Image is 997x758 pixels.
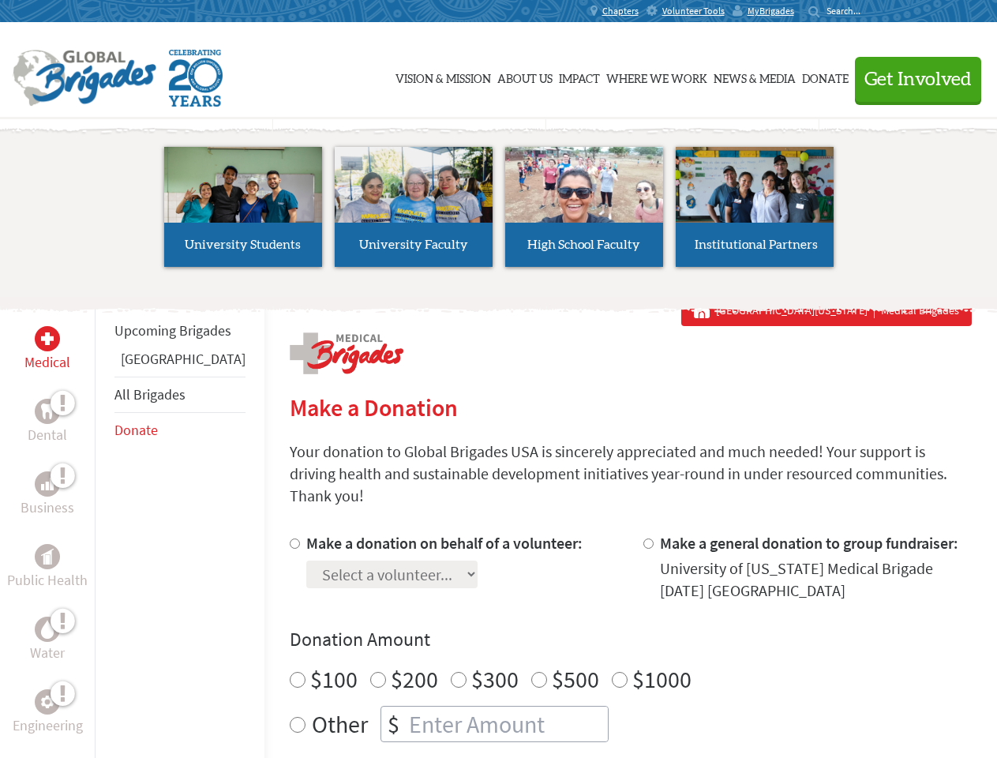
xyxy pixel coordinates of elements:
[855,57,981,102] button: Get Involved
[114,377,246,413] li: All Brigades
[662,5,725,17] span: Volunteer Tools
[35,689,60,715] div: Engineering
[164,147,322,252] img: menu_brigades_submenu_1.jpg
[41,696,54,708] img: Engineering
[13,689,83,737] a: EngineeringEngineering
[185,238,301,251] span: University Students
[306,533,583,553] label: Make a donation on behalf of a volunteer:
[24,326,70,373] a: MedicalMedical
[335,147,493,267] a: University Faculty
[28,424,67,446] p: Dental
[471,664,519,694] label: $300
[312,706,368,742] label: Other
[826,5,871,17] input: Search...
[527,238,640,251] span: High School Faculty
[395,37,491,116] a: Vision & Mission
[114,321,231,340] a: Upcoming Brigades
[41,549,54,565] img: Public Health
[41,403,54,418] img: Dental
[381,707,406,741] div: $
[24,351,70,373] p: Medical
[406,707,608,741] input: Enter Amount
[35,471,60,497] div: Business
[552,664,599,694] label: $500
[391,664,438,694] label: $200
[602,5,639,17] span: Chapters
[660,557,972,602] div: University of [US_STATE] Medical Brigade [DATE] [GEOGRAPHIC_DATA]
[497,37,553,116] a: About Us
[632,664,692,694] label: $1000
[505,147,663,223] img: menu_brigades_submenu_3.jpg
[290,441,972,507] p: Your donation to Global Brigades USA is sincerely appreciated and much needed! Your support is dr...
[505,147,663,267] a: High School Faculty
[21,471,74,519] a: BusinessBusiness
[714,37,796,116] a: News & Media
[41,620,54,638] img: Water
[676,147,834,267] a: Institutional Partners
[864,70,972,89] span: Get Involved
[335,147,493,253] img: menu_brigades_submenu_2.jpg
[7,569,88,591] p: Public Health
[28,399,67,446] a: DentalDental
[290,393,972,422] h2: Make a Donation
[35,399,60,424] div: Dental
[802,37,849,116] a: Donate
[41,478,54,490] img: Business
[660,533,958,553] label: Make a general donation to group fundraiser:
[114,421,158,439] a: Donate
[114,313,246,348] li: Upcoming Brigades
[35,544,60,569] div: Public Health
[7,544,88,591] a: Public HealthPublic Health
[30,617,65,664] a: WaterWater
[290,332,403,374] img: logo-medical.png
[695,238,818,251] span: Institutional Partners
[114,348,246,377] li: Panama
[164,147,322,267] a: University Students
[748,5,794,17] span: MyBrigades
[114,413,246,448] li: Donate
[21,497,74,519] p: Business
[676,147,834,252] img: menu_brigades_submenu_4.jpg
[310,664,358,694] label: $100
[169,50,223,107] img: Global Brigades Celebrating 20 Years
[13,50,156,107] img: Global Brigades Logo
[35,617,60,642] div: Water
[606,37,707,116] a: Where We Work
[30,642,65,664] p: Water
[121,350,246,368] a: [GEOGRAPHIC_DATA]
[359,238,468,251] span: University Faculty
[35,326,60,351] div: Medical
[559,37,600,116] a: Impact
[290,627,972,652] h4: Donation Amount
[41,332,54,345] img: Medical
[114,385,186,403] a: All Brigades
[13,715,83,737] p: Engineering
